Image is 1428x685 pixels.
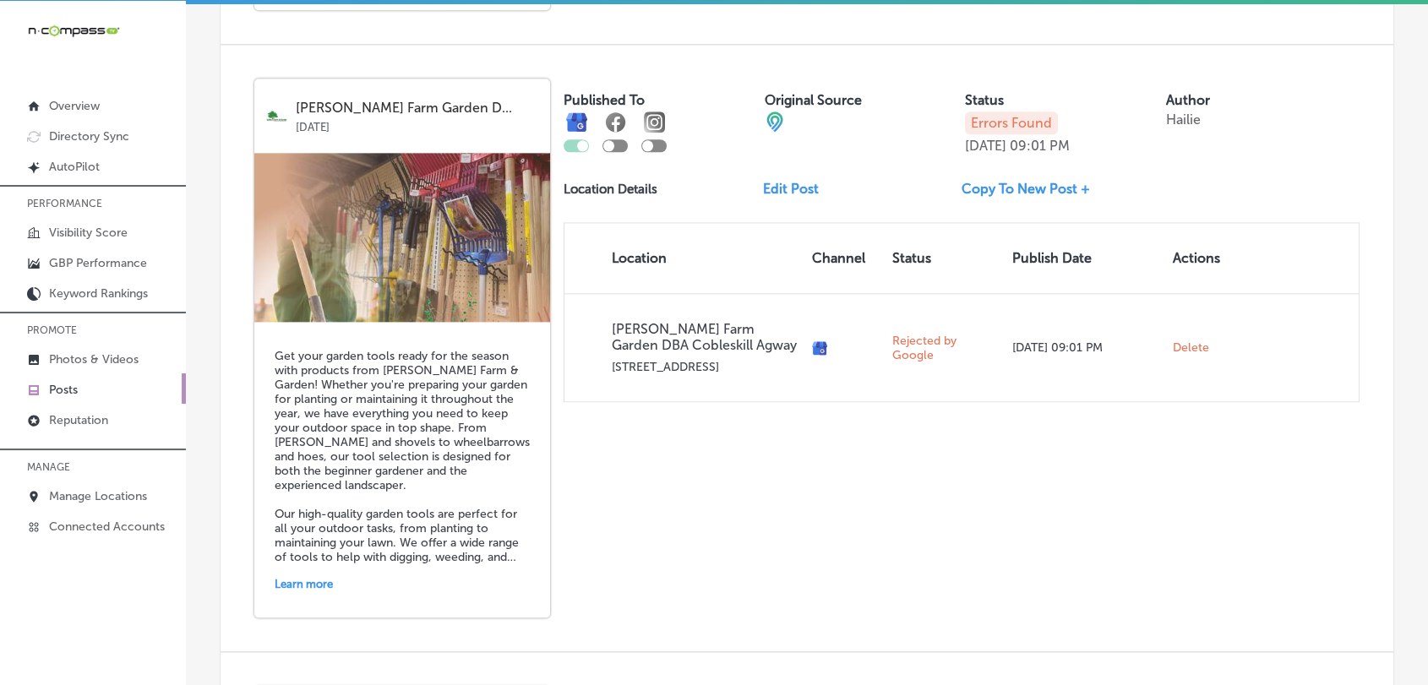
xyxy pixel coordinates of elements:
[1166,223,1230,293] th: Actions
[1010,138,1070,154] p: 09:01 PM
[564,182,657,197] p: Location Details
[47,27,83,41] div: v 4.0.25
[49,99,100,113] p: Overview
[49,413,108,427] p: Reputation
[49,519,165,534] p: Connected Accounts
[765,92,862,108] label: Original Source
[965,111,1058,134] p: Errors Found
[168,98,182,111] img: tab_keywords_by_traffic_grey.svg
[49,256,147,270] p: GBP Performance
[612,360,798,374] p: [STREET_ADDRESS]
[49,489,147,503] p: Manage Locations
[49,286,148,301] p: Keyword Rankings
[296,116,538,133] p: [DATE]
[27,44,41,57] img: website_grey.svg
[1166,111,1201,128] p: Hailie
[49,226,128,240] p: Visibility Score
[965,92,1004,108] label: Status
[275,349,530,564] h5: Get your garden tools ready for the season with products from [PERSON_NAME] Farm & Garden! Whethe...
[49,160,100,174] p: AutoPilot
[1166,92,1210,108] label: Author
[27,23,120,39] img: 660ab0bf-5cc7-4cb8-ba1c-48b5ae0f18e60NCTV_CLogo_TV_Black_-500x88.png
[46,98,59,111] img: tab_domain_overview_orange.svg
[27,27,41,41] img: logo_orange.svg
[765,111,785,132] img: cba84b02adce74ede1fb4a8549a95eca.png
[49,129,129,144] p: Directory Sync
[266,106,287,127] img: logo
[805,223,886,293] th: Channel
[612,321,798,353] p: [PERSON_NAME] Farm Garden DBA Cobleskill Agway
[254,153,550,322] img: d2472e54-3ac3-468a-9862-d30f91eed70aKelleyFarmGarden1.jpg
[64,100,151,111] div: Domain Overview
[564,223,805,293] th: Location
[296,101,538,116] p: [PERSON_NAME] Farm Garden D...
[49,383,78,397] p: Posts
[763,181,832,197] a: Edit Post
[44,44,186,57] div: Domain: [DOMAIN_NAME]
[965,138,1006,154] p: [DATE]
[1006,223,1166,293] th: Publish Date
[187,100,285,111] div: Keywords by Traffic
[1012,340,1159,355] p: [DATE] 09:01 PM
[49,352,139,367] p: Photos & Videos
[892,334,957,362] a: Rejected by Google
[1173,340,1209,356] span: Delete
[886,223,1006,293] th: Status
[962,181,1104,197] a: Copy To New Post +
[564,92,645,108] label: Published To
